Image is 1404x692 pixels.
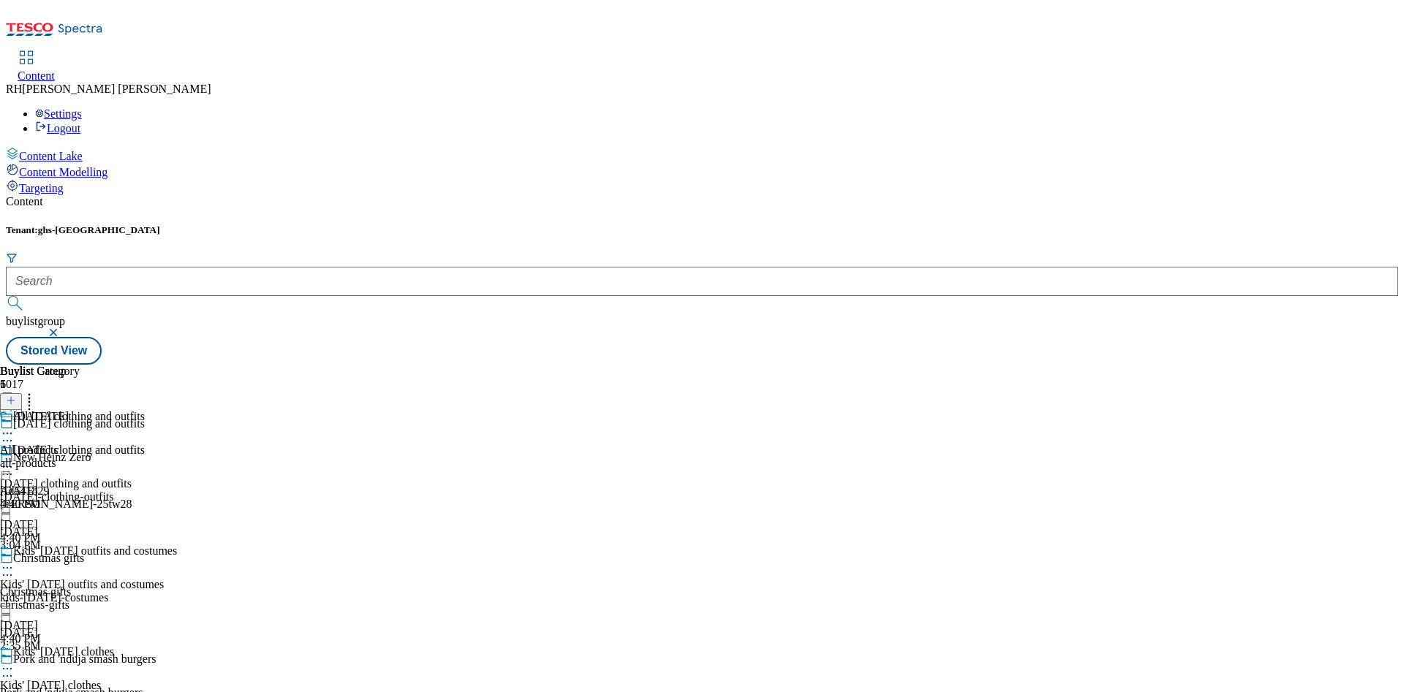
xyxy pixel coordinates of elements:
div: Kids' [DATE] outfits and costumes [13,544,177,558]
div: Content [6,195,1398,208]
span: buylistgroup [6,315,65,327]
span: Content [18,69,55,82]
span: Content Lake [19,150,83,162]
button: Stored View [6,337,102,365]
svg: Search Filters [6,252,18,264]
a: Content Modelling [6,163,1398,179]
a: Content Lake [6,147,1398,163]
a: Content [18,52,55,83]
span: [PERSON_NAME] [PERSON_NAME] [22,83,211,95]
h5: Tenant: [6,224,1398,236]
a: Targeting [6,179,1398,195]
a: Logout [35,122,80,134]
span: Content Modelling [19,166,107,178]
div: All [DATE] [13,410,69,423]
a: Settings [35,107,82,120]
input: Search [6,267,1398,296]
span: RH [6,83,22,95]
div: [DATE] clothing and outfits [13,444,145,457]
span: Targeting [19,182,64,194]
span: ghs-[GEOGRAPHIC_DATA] [38,224,160,235]
div: Kids' [DATE] clothes [13,645,114,658]
div: [DATE] clothing and outfits [13,410,145,423]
